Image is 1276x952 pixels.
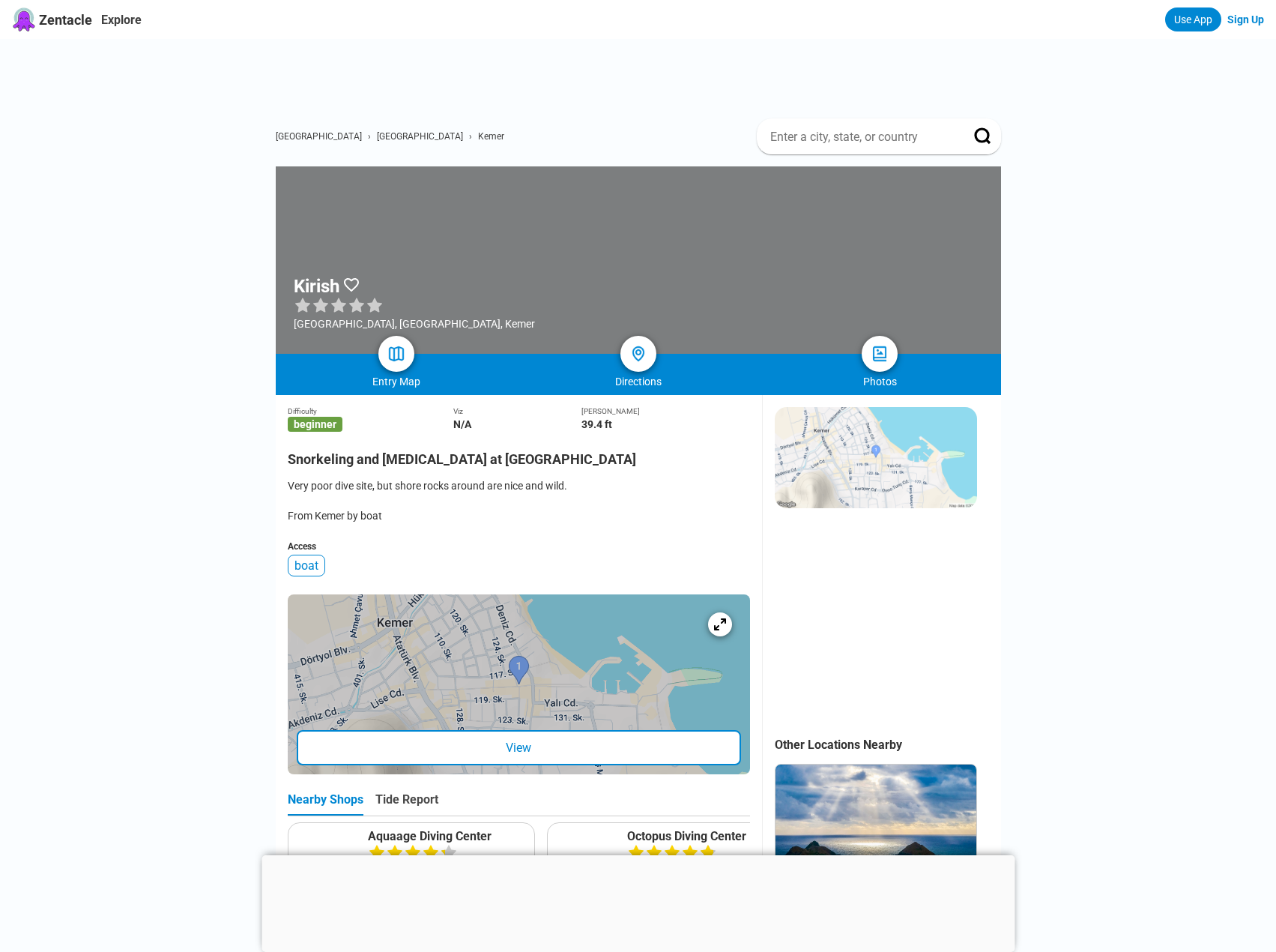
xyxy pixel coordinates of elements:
div: Other Locations Nearby [775,738,1001,752]
a: map [378,336,414,372]
a: Explore [101,13,142,27]
img: Octopus Diving Center [554,829,621,897]
a: Aquaage Diving Center [368,829,528,844]
img: directions [629,345,647,363]
input: Enter a city, state, or country [769,129,953,145]
div: Nearby Shops [288,792,363,816]
a: photos [862,336,898,372]
span: › [469,131,472,142]
a: Kemer [478,131,504,142]
iframe: Advertisement [288,39,1001,106]
a: [GEOGRAPHIC_DATA] [377,131,463,142]
img: photos [871,345,889,363]
div: Very poor dive site, but shore rocks around are nice and wild. From Kemer by boat [288,478,750,523]
a: Sign Up [1227,13,1264,25]
a: Octopus Diving Center [627,829,780,844]
div: Viz [453,407,581,415]
div: Entry Map [276,376,518,388]
div: Difficulty [288,407,454,415]
img: Aquaage Diving Center [294,829,362,897]
div: boat [288,555,325,576]
div: Access [288,541,750,552]
h1: Kirish [294,276,339,297]
div: Directions [517,376,759,388]
span: Zentacle [39,12,92,28]
h2: Snorkeling and [MEDICAL_DATA] at [GEOGRAPHIC_DATA] [288,442,750,467]
img: Zentacle logo [12,7,36,31]
a: entry mapView [288,594,750,774]
div: View [297,730,741,765]
img: map [387,345,405,363]
iframe: Advertisement [775,523,976,711]
span: › [368,131,371,142]
a: Use App [1165,7,1221,31]
a: [GEOGRAPHIC_DATA] [276,131,362,142]
div: Tide Report [375,792,438,816]
iframe: Advertisement [261,855,1015,948]
img: static [775,407,977,508]
span: beginner [288,417,342,432]
div: [PERSON_NAME] [581,407,750,415]
div: N/A [453,418,581,430]
div: [GEOGRAPHIC_DATA], [GEOGRAPHIC_DATA], Kemer [294,318,535,330]
div: 39.4 ft [581,418,750,430]
div: Photos [759,376,1001,388]
a: Zentacle logoZentacle [12,7,92,31]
